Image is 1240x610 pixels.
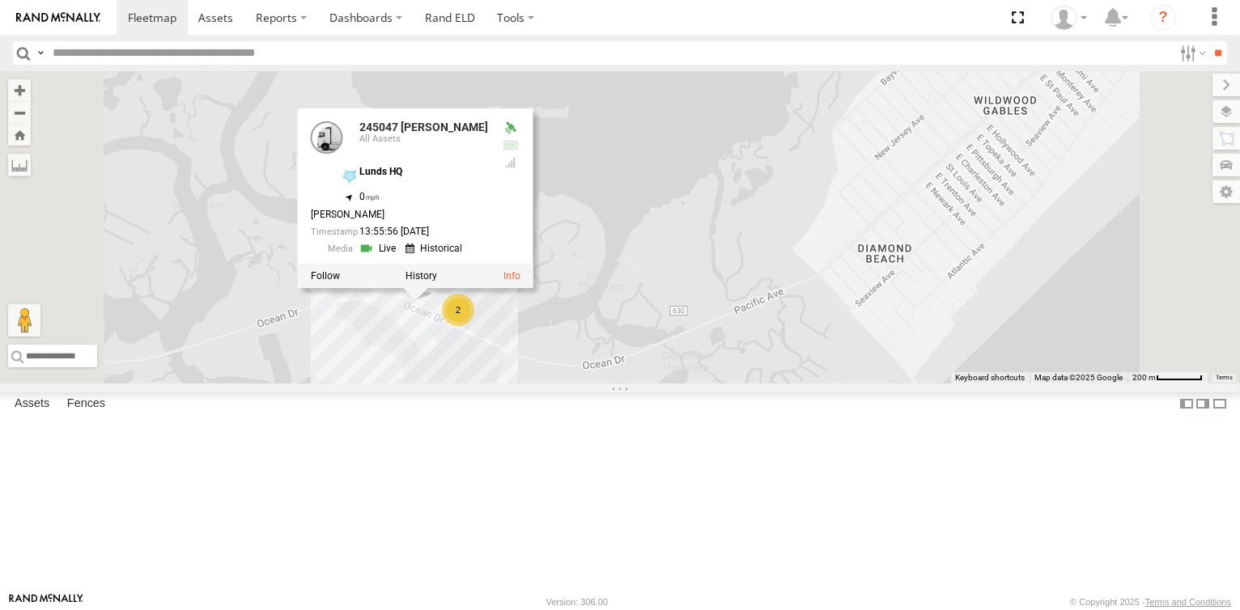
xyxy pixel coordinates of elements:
[955,372,1025,383] button: Keyboard shortcuts
[503,271,520,282] a: View Asset Details
[59,392,113,415] label: Fences
[311,271,340,282] label: Realtime tracking of Asset
[1212,180,1240,203] label: Map Settings
[6,392,57,415] label: Assets
[501,122,520,135] div: Valid GPS Fix
[16,12,100,23] img: rand-logo.svg
[1195,392,1211,416] label: Dock Summary Table to the Right
[8,304,40,337] button: Drag Pegman onto the map to open Street View
[359,241,401,256] a: View Live Media Streams
[1212,392,1228,416] label: Hide Summary Table
[442,294,474,326] div: 2
[34,41,47,65] label: Search Query
[1216,375,1233,381] a: Terms (opens in new tab)
[1070,597,1231,607] div: © Copyright 2025 -
[1150,5,1176,31] i: ?
[501,139,520,152] div: No voltage information received from this device.
[359,134,488,144] div: All Assets
[1145,597,1231,607] a: Terms and Conditions
[501,157,520,170] div: Last Event GSM Signal Strength
[8,79,31,101] button: Zoom in
[1174,41,1208,65] label: Search Filter Options
[1034,373,1123,382] span: Map data ©2025 Google
[406,241,467,256] a: View Historical Media Streams
[8,124,31,146] button: Zoom Home
[359,167,488,178] div: Lunds HQ
[9,594,83,610] a: Visit our Website
[546,597,608,607] div: Version: 306.00
[359,192,380,203] span: 0
[1132,373,1156,382] span: 200 m
[1046,6,1093,30] div: Dale Gerhard
[311,122,343,155] a: View Asset Details
[359,121,488,134] a: 245047 [PERSON_NAME]
[406,271,437,282] label: View Asset History
[311,227,488,237] div: Date/time of location update
[1127,372,1208,383] button: Map Scale: 200 m per 54 pixels
[1178,392,1195,416] label: Dock Summary Table to the Left
[8,154,31,176] label: Measure
[8,101,31,124] button: Zoom out
[311,210,488,220] div: [PERSON_NAME]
